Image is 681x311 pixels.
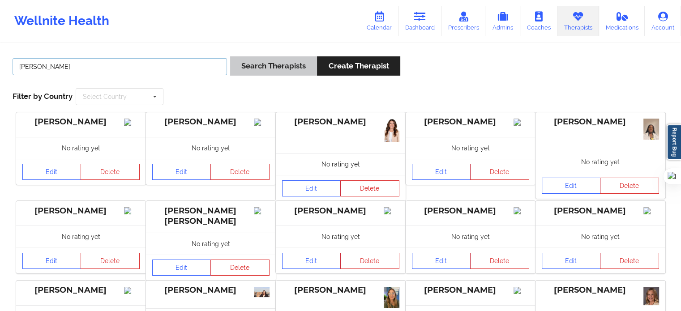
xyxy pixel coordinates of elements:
[557,6,599,36] a: Therapists
[282,285,399,295] div: [PERSON_NAME]
[384,287,399,308] img: e7099212-b01d-455a-9d9f-c09e9b7c51eb_IMG_2823.jpeg
[514,287,529,294] img: Image%2Fplaceholer-image.png
[412,253,471,269] a: Edit
[22,253,81,269] a: Edit
[276,153,406,175] div: No rating yet
[485,6,520,36] a: Admins
[81,253,140,269] button: Delete
[317,56,400,76] button: Create Therapist
[282,180,341,196] a: Edit
[13,58,227,75] input: Search Keywords
[514,207,529,214] img: Image%2Fplaceholer-image.png
[124,287,140,294] img: Image%2Fplaceholer-image.png
[146,137,276,159] div: No rating yet
[412,206,529,216] div: [PERSON_NAME]
[276,226,406,247] div: No rating yet
[152,206,270,226] div: [PERSON_NAME] [PERSON_NAME]
[146,233,276,255] div: No rating yet
[254,119,270,126] img: Image%2Fplaceholer-image.png
[542,253,601,269] a: Edit
[340,180,399,196] button: Delete
[210,164,270,180] button: Delete
[22,206,140,216] div: [PERSON_NAME]
[643,287,659,305] img: 76ee8291-8f17-44e6-8fc5-4c7847326203_headshot.jpg
[254,287,270,297] img: 56804b98-7a2f-4106-968d-f09fea9c123c_IMG_20250415_114551_(1).jpg
[282,206,399,216] div: [PERSON_NAME]
[152,285,270,295] div: [PERSON_NAME]
[22,285,140,295] div: [PERSON_NAME]
[16,226,146,247] div: No rating yet
[81,164,140,180] button: Delete
[645,6,681,36] a: Account
[643,119,659,140] img: 6d848580-6d87-4268-ae6d-cc21127a4ff5_20250626_005658.jpg
[384,119,399,142] img: a156b7d1-5c2d-4531-befc-fac5bf7c8c9a_IMG_6191.jpeg
[398,6,441,36] a: Dashboard
[600,178,659,194] button: Delete
[230,56,317,76] button: Search Therapists
[152,164,211,180] a: Edit
[152,117,270,127] div: [PERSON_NAME]
[83,94,127,100] div: Select Country
[282,117,399,127] div: [PERSON_NAME]
[535,226,665,247] div: No rating yet
[360,6,398,36] a: Calendar
[542,178,601,194] a: Edit
[520,6,557,36] a: Coaches
[470,164,529,180] button: Delete
[152,260,211,276] a: Edit
[441,6,486,36] a: Prescribers
[22,164,81,180] a: Edit
[13,92,73,101] span: Filter by Country
[514,119,529,126] img: Image%2Fplaceholer-image.png
[406,137,535,159] div: No rating yet
[412,285,529,295] div: [PERSON_NAME]
[22,117,140,127] div: [PERSON_NAME]
[384,207,399,214] img: Image%2Fplaceholer-image.png
[600,253,659,269] button: Delete
[470,253,529,269] button: Delete
[340,253,399,269] button: Delete
[406,226,535,247] div: No rating yet
[412,117,529,127] div: [PERSON_NAME]
[412,164,471,180] a: Edit
[667,124,681,160] a: Report Bug
[124,119,140,126] img: Image%2Fplaceholer-image.png
[124,207,140,214] img: Image%2Fplaceholer-image.png
[282,253,341,269] a: Edit
[535,151,665,173] div: No rating yet
[542,206,659,216] div: [PERSON_NAME]
[599,6,645,36] a: Medications
[16,137,146,159] div: No rating yet
[542,117,659,127] div: [PERSON_NAME]
[254,207,270,214] img: Image%2Fplaceholer-image.png
[643,207,659,214] img: Image%2Fplaceholer-image.png
[210,260,270,276] button: Delete
[542,285,659,295] div: [PERSON_NAME]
